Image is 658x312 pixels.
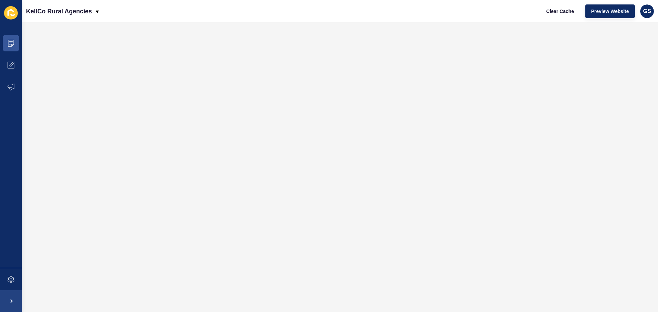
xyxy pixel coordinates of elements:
span: Preview Website [591,8,629,15]
span: Clear Cache [546,8,574,15]
span: GS [643,8,651,15]
button: Clear Cache [540,4,580,18]
button: Preview Website [585,4,635,18]
p: KellCo Rural Agencies [26,3,92,20]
